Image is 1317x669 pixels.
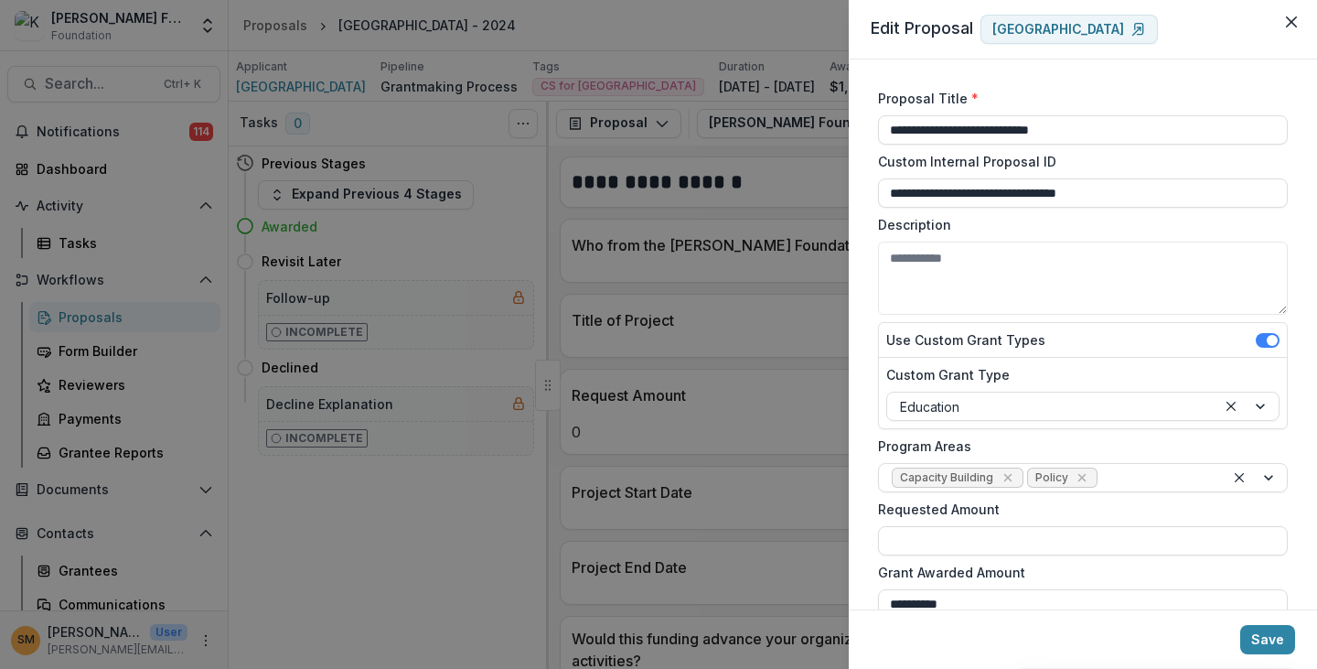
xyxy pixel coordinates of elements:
div: Clear selected options [1228,467,1250,489]
p: [GEOGRAPHIC_DATA] [992,22,1124,38]
label: Requested Amount [878,500,1277,519]
label: Description [878,215,1277,234]
a: [GEOGRAPHIC_DATA] [980,15,1158,44]
div: Remove Policy [1073,469,1091,487]
div: Remove Capacity Building [999,469,1017,487]
div: Clear selected options [1220,395,1242,417]
button: Save [1240,625,1295,654]
span: Edit Proposal [871,18,973,38]
label: Proposal Title [878,89,1277,108]
label: Custom Grant Type [886,365,1269,384]
label: Program Areas [878,437,1277,456]
button: Close [1277,7,1306,37]
label: Use Custom Grant Types [886,330,1045,350]
span: Capacity Building [900,471,993,484]
label: Custom Internal Proposal ID [878,152,1277,171]
label: Grant Awarded Amount [878,563,1277,582]
span: Policy [1035,471,1068,484]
